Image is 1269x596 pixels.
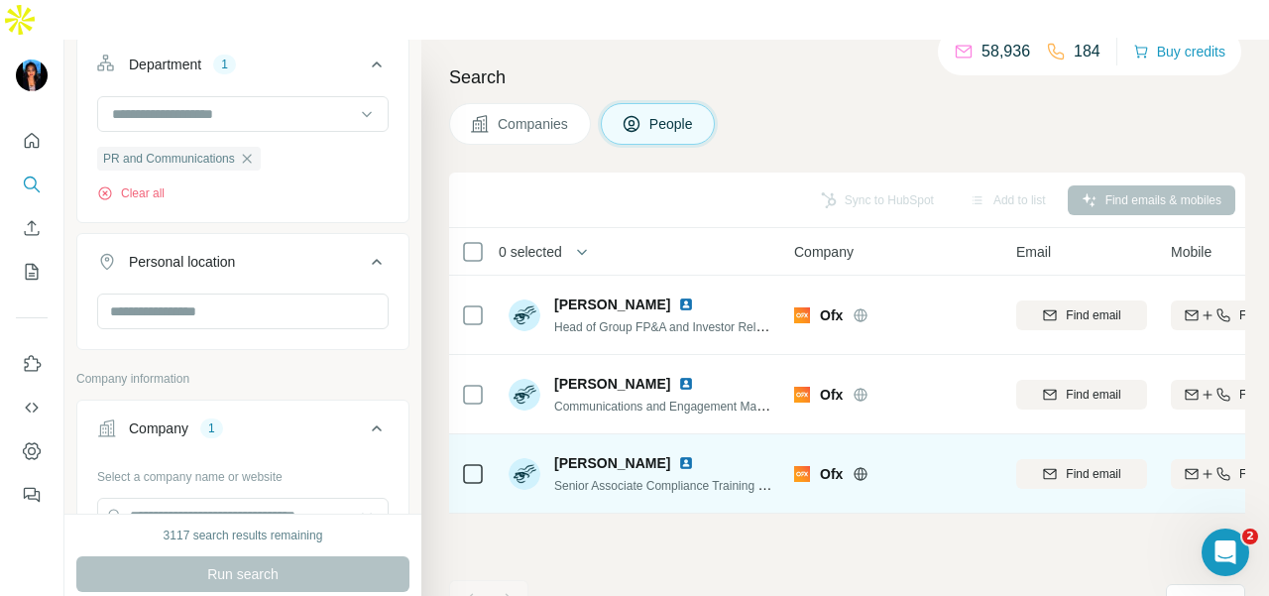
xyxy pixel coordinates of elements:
button: My lists [16,254,48,290]
button: Personal location [77,238,408,294]
span: Senior Associate Compliance Training & Communications [554,477,858,493]
div: Company [129,418,188,438]
span: 2 [1242,529,1258,544]
button: Find email [1016,300,1147,330]
p: 184 [1074,40,1100,63]
span: PR and Communications [103,150,235,168]
img: Logo of Ofx [794,307,810,323]
button: Buy credits [1133,38,1225,65]
div: 1 [213,56,236,73]
button: Find email [1016,459,1147,489]
img: Avatar [509,379,540,411]
button: Feedback [16,477,48,513]
span: Ofx [820,305,843,325]
h4: Search [449,63,1245,91]
img: LinkedIn logo [678,455,694,471]
button: Use Surfe on LinkedIn [16,346,48,382]
span: Ofx [820,385,843,405]
span: [PERSON_NAME] [554,295,670,314]
div: 3117 search results remaining [164,527,323,544]
span: Head of Group FP&A and Investor Relations [554,318,787,334]
button: Quick start [16,123,48,159]
div: 1 [200,419,223,437]
img: Avatar [509,458,540,490]
span: Companies [498,114,570,134]
p: 58,936 [981,40,1030,63]
img: Logo of Ofx [794,387,810,403]
span: [PERSON_NAME] [554,453,670,473]
span: 0 selected [499,242,562,262]
span: Ofx [820,464,843,484]
button: Dashboard [16,433,48,469]
span: Find email [1066,386,1120,404]
span: Email [1016,242,1051,262]
img: Avatar [16,60,48,91]
button: Find email [1016,380,1147,410]
span: Find email [1066,465,1120,483]
button: Department1 [77,41,408,96]
img: LinkedIn logo [678,297,694,312]
button: Company1 [77,405,408,460]
img: Logo of Ofx [794,466,810,482]
img: Avatar [509,299,540,331]
span: [PERSON_NAME] [554,374,670,394]
p: Company information [76,370,409,388]
button: Clear all [97,184,165,202]
div: Select a company name or website [97,460,389,486]
button: Enrich CSV [16,210,48,246]
span: Company [794,242,854,262]
button: Search [16,167,48,202]
span: Communications and Engagement Manager [554,398,787,414]
div: Department [129,55,201,74]
iframe: Intercom live chat [1202,529,1249,576]
div: Personal location [129,252,235,272]
span: People [649,114,695,134]
span: Mobile [1171,242,1211,262]
img: LinkedIn logo [678,376,694,392]
button: Use Surfe API [16,390,48,425]
span: Find email [1066,306,1120,324]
